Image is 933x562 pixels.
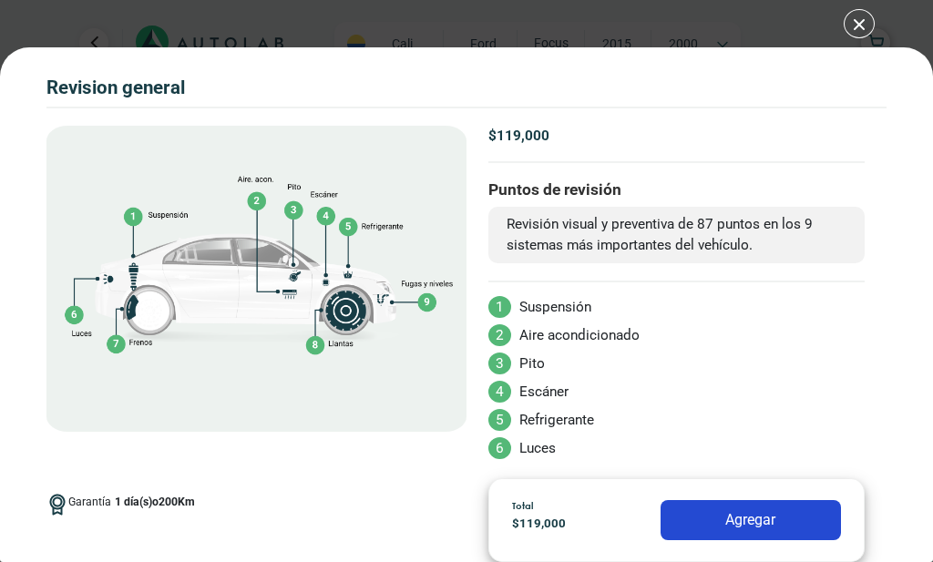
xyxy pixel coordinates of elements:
[488,438,865,459] li: Luces
[115,494,195,510] p: 1 día(s) o 200 Km
[488,381,511,403] span: 4
[661,500,841,540] button: Agregar
[488,409,511,431] span: 5
[68,494,195,525] span: Garantía
[512,515,633,533] p: $ 119,000
[488,410,865,431] li: Refrigerante
[488,325,865,346] li: Aire acondicionado
[488,297,865,318] li: Suspensión
[512,499,533,512] span: Total
[488,353,511,374] span: 3
[507,214,846,256] p: Revisión visual y preventiva de 87 puntos en los 9 sistemas más importantes del vehículo.
[488,180,865,199] h3: Puntos de revisión
[488,353,865,374] li: Pito
[46,77,185,99] h3: REVISION GENERAL
[488,126,865,147] p: $ 119,000
[488,296,511,318] span: 1
[488,324,511,346] span: 2
[488,382,865,403] li: Escáner
[488,437,511,459] span: 6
